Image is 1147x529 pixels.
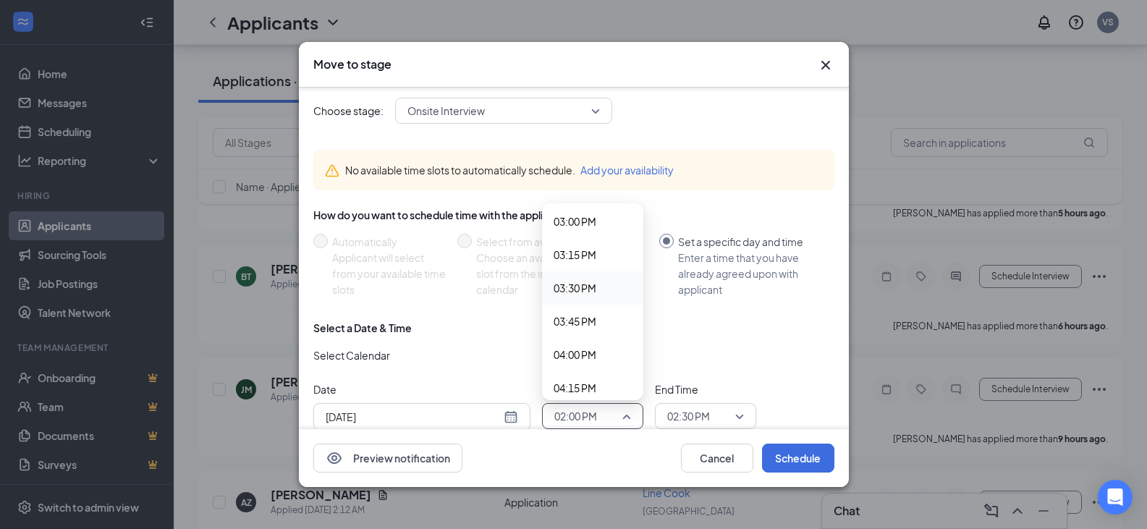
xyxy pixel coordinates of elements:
[678,250,823,297] div: Enter a time that you have already agreed upon with applicant
[655,381,756,397] span: End Time
[325,164,339,178] svg: Warning
[554,247,596,263] span: 03:15 PM
[313,381,530,397] span: Date
[817,56,834,74] button: Close
[313,321,412,335] div: Select a Date & Time
[1098,480,1133,515] div: Open Intercom Messenger
[313,56,391,72] h3: Move to stage
[554,213,596,229] span: 03:00 PM
[554,347,596,363] span: 04:00 PM
[817,56,834,74] svg: Cross
[407,100,485,122] span: Onsite Interview
[667,405,710,427] span: 02:30 PM
[313,103,384,119] span: Choose stage:
[554,280,596,296] span: 03:30 PM
[345,162,823,178] div: No available time slots to automatically schedule.
[580,162,674,178] button: Add your availability
[554,380,596,396] span: 04:15 PM
[326,449,343,467] svg: Eye
[326,409,501,425] input: Aug 27, 2025
[678,234,823,250] div: Set a specific day and time
[313,208,834,222] div: How do you want to schedule time with the applicant?
[332,234,446,250] div: Automatically
[313,444,462,473] button: EyePreview notification
[554,313,596,329] span: 03:45 PM
[762,444,834,473] button: Schedule
[332,250,446,297] div: Applicant will select from your available time slots
[313,347,390,363] span: Select Calendar
[681,444,753,473] button: Cancel
[476,234,648,250] div: Select from availability
[476,250,648,297] div: Choose an available day and time slot from the interview lead’s calendar
[554,405,597,427] span: 02:00 PM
